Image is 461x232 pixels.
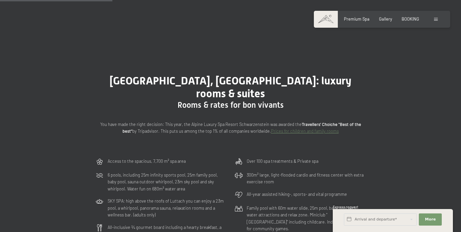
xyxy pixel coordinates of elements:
[108,198,226,218] p: SKY SPA: high above the roofs of Luttach you can enjoy a 23m pool, a whirlpool, panorama sauna, r...
[379,16,392,22] a: Gallery
[247,172,365,185] p: 300m² large, light-flooded cardio and fitness center with extra exercise room
[108,172,226,192] p: 6 pools, including 25m infinity sports pool, 25m family pool, baby pool, sauna outdoor whirlpool,...
[110,74,351,100] span: [GEOGRAPHIC_DATA], [GEOGRAPHIC_DATA]: luxury rooms & suites
[333,205,358,209] span: Express request
[344,16,370,22] a: Premium Spa
[96,121,365,135] p: You have made the right decision: This year, the Alpine Luxury Spa Resort Schwarzenstein was awar...
[402,16,419,22] a: BOOKING
[108,158,186,164] p: Access to the spacious, 7,700 m² spa area
[247,191,347,198] p: All-year assisted hiking-, sports- and vital programme
[178,100,284,110] span: Rooms & rates for bon vivants
[271,128,339,134] a: Prices for children and family rooms
[247,158,318,164] p: Over 100 spa treatments & Private spa
[425,217,436,222] span: More
[419,213,442,226] button: More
